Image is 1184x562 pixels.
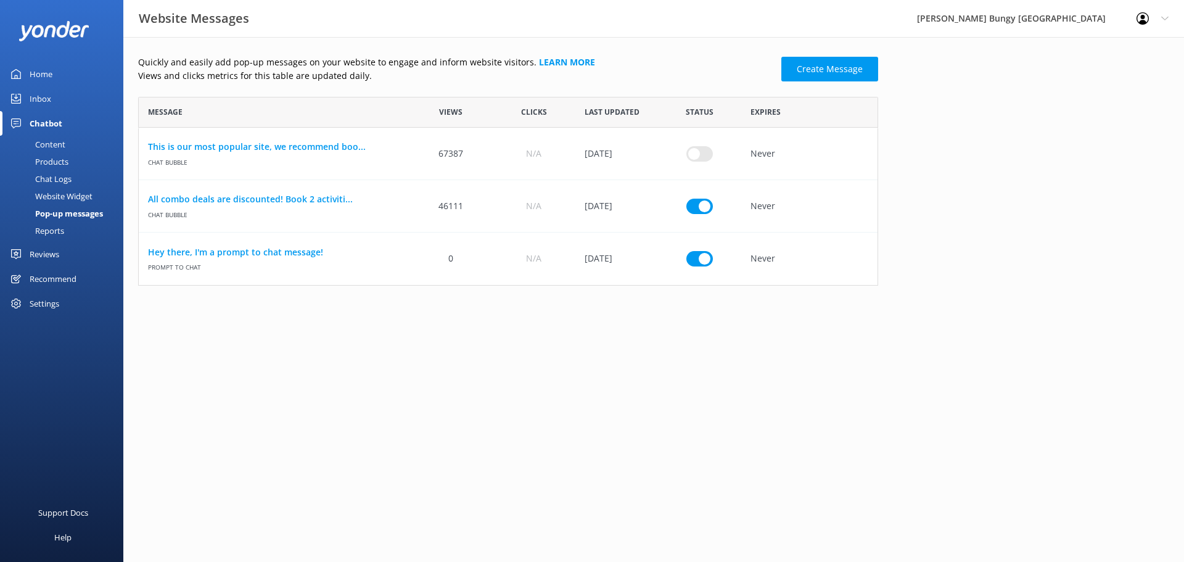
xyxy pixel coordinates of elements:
div: 18 Aug 2025 [575,233,658,285]
a: Hey there, I'm a prompt to chat message! [148,246,400,259]
span: Status [686,106,713,118]
div: 46111 [409,180,492,233]
span: Last updated [585,106,639,118]
a: Products [7,153,123,170]
span: N/A [526,147,541,160]
a: Chat Logs [7,170,123,188]
img: yonder-white-logo.png [18,21,89,41]
div: Never [741,180,878,233]
span: Chat bubble [148,154,400,167]
div: Website Widget [7,188,92,205]
div: 67387 [409,128,492,180]
span: Prompt to Chat [148,259,400,272]
a: Website Widget [7,188,123,205]
div: Settings [30,291,59,316]
a: Learn more [539,56,595,68]
div: Inbox [30,86,51,111]
div: 28 Jan 2025 [575,180,658,233]
div: Pop-up messages [7,205,103,222]
span: Expires [750,106,781,118]
div: Recommend [30,267,76,291]
p: Views and clicks metrics for this table are updated daily. [138,69,774,83]
a: All combo deals are discounted! Book 2 activiti... [148,192,400,206]
div: Help [54,525,72,550]
div: Chat Logs [7,170,72,188]
span: Views [439,106,462,118]
span: Message [148,106,183,118]
span: N/A [526,199,541,213]
div: Reviews [30,242,59,267]
div: Reports [7,222,64,239]
div: Never [741,233,878,285]
a: Reports [7,222,123,239]
a: This is our most popular site, we recommend boo... [148,140,400,154]
div: row [138,233,878,285]
div: Home [30,62,52,86]
div: Products [7,153,68,170]
div: 09 Dec 2023 [575,128,658,180]
div: 0 [409,233,492,285]
div: row [138,128,878,180]
a: Content [7,136,123,153]
a: Pop-up messages [7,205,123,222]
a: Create Message [781,57,878,81]
h3: Website Messages [139,9,249,28]
div: Never [741,128,878,180]
span: Clicks [521,106,547,118]
p: Quickly and easily add pop-up messages on your website to engage and inform website visitors. [138,56,774,69]
span: Chat bubble [148,206,400,219]
div: row [138,180,878,233]
span: N/A [526,252,541,265]
div: Support Docs [38,500,88,525]
div: grid [138,128,878,285]
div: Chatbot [30,111,62,136]
div: Content [7,136,65,153]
